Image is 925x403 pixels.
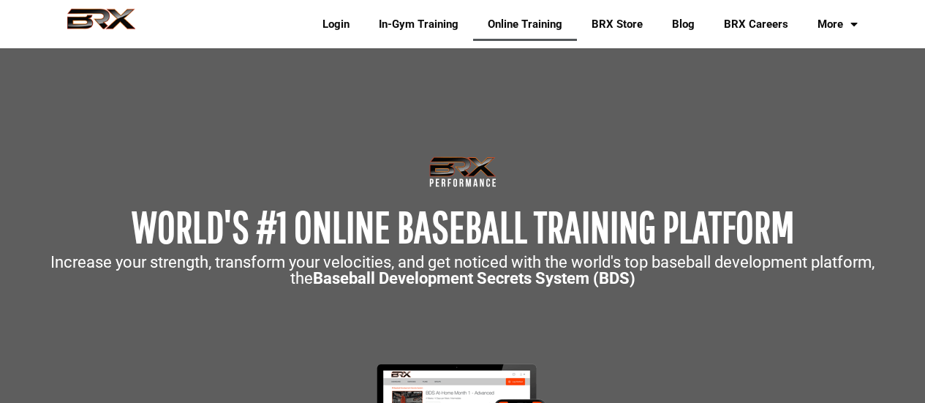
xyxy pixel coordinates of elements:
div: Navigation Menu [297,7,872,41]
a: Blog [657,7,709,41]
a: More [803,7,872,41]
a: BRX Careers [709,7,803,41]
a: BRX Store [577,7,657,41]
a: Online Training [473,7,577,41]
img: Transparent-Black-BRX-Logo-White-Performance [427,154,499,190]
p: Increase your strength, transform your velocities, and get noticed with the world's top baseball ... [7,255,918,287]
a: Login [308,7,364,41]
img: BRX Performance [53,8,149,40]
span: WORLD'S #1 ONLINE BASEBALL TRAINING PLATFORM [132,201,794,252]
strong: Baseball Development Secrets System (BDS) [313,269,635,287]
a: In-Gym Training [364,7,473,41]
